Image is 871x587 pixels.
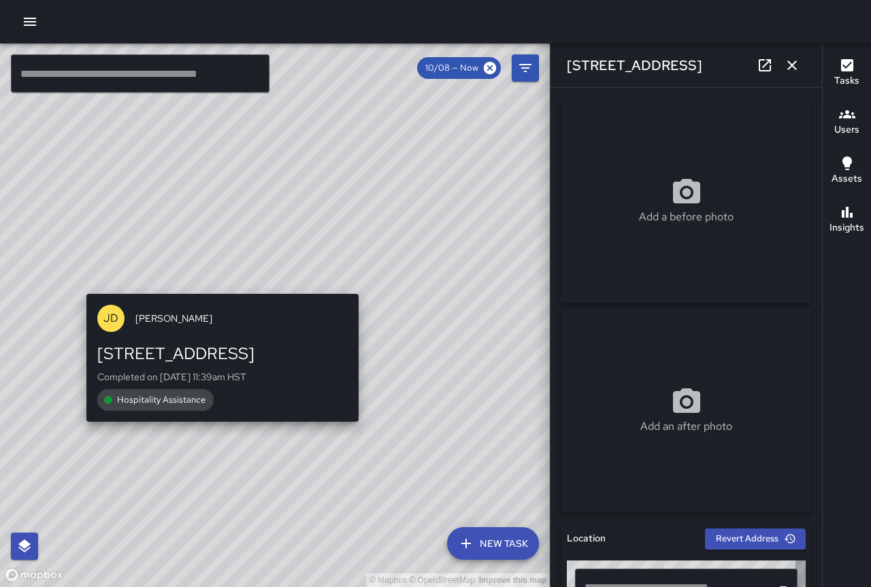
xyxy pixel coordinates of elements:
[447,527,539,560] button: New Task
[639,209,734,225] p: Add a before photo
[97,343,348,365] div: [STREET_ADDRESS]
[97,370,348,384] p: Completed on [DATE] 11:39am HST
[86,294,359,422] button: JD[PERSON_NAME][STREET_ADDRESS]Completed on [DATE] 11:39am HSTHospitality Assistance
[705,529,806,550] button: Revert Address
[640,418,732,435] p: Add an after photo
[512,54,539,82] button: Filters
[823,196,871,245] button: Insights
[832,171,862,186] h6: Assets
[829,220,864,235] h6: Insights
[135,312,348,325] span: [PERSON_NAME]
[567,54,702,76] h6: [STREET_ADDRESS]
[103,310,118,326] p: JD
[834,122,859,137] h6: Users
[109,393,214,407] span: Hospitality Assistance
[834,73,859,88] h6: Tasks
[417,57,501,79] div: 10/08 — Now
[567,531,606,546] h6: Location
[823,49,871,98] button: Tasks
[417,61,487,75] span: 10/08 — Now
[823,147,871,196] button: Assets
[823,98,871,147] button: Users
